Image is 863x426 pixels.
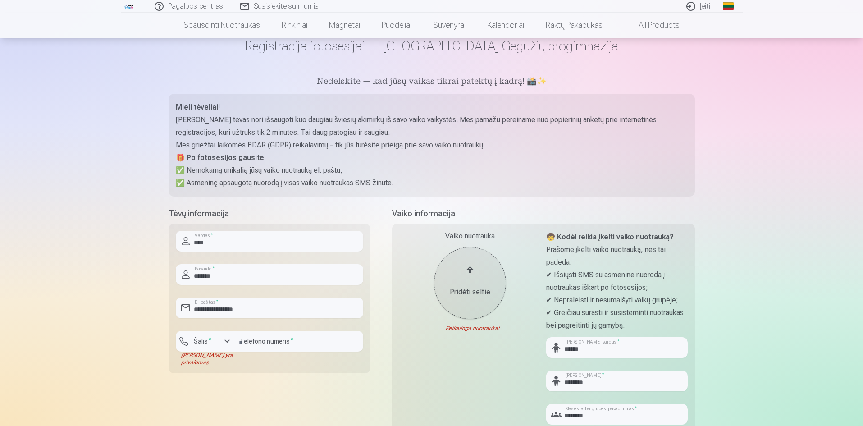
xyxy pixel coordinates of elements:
p: ✅ Nemokamą unikalią jūsų vaiko nuotrauką el. paštu; [176,164,688,177]
h5: Nedelskite — kad jūsų vaikas tikrai patektų į kadrą! 📸✨ [169,76,695,88]
p: ✔ Nepraleisti ir nesumaišyti vaikų grupėje; [546,294,688,307]
p: ✔ Greičiau surasti ir susisteminti nuotraukas bei pagreitinti jų gamybą. [546,307,688,332]
div: Vaiko nuotrauka [399,231,541,242]
a: Magnetai [318,13,371,38]
p: ✔ Išsiųsti SMS su asmenine nuoroda į nuotraukas iškart po fotosesijos; [546,269,688,294]
a: Puodeliai [371,13,422,38]
p: [PERSON_NAME] tėvas nori išsaugoti kuo daugiau šviesių akimirkų iš savo vaiko vaikystės. Mes pama... [176,114,688,139]
a: Raktų pakabukas [535,13,613,38]
a: All products [613,13,690,38]
h5: Vaiko informacija [392,207,695,220]
p: Prašome įkelti vaiko nuotrauką, nes tai padeda: [546,243,688,269]
a: Suvenyrai [422,13,476,38]
div: [PERSON_NAME] yra privalomas [176,352,234,366]
p: Mes griežtai laikomės BDAR (GDPR) reikalavimų – tik jūs turėsite prieigą prie savo vaiko nuotraukų. [176,139,688,151]
p: ✅ Asmeninę apsaugotą nuorodą į visas vaiko nuotraukas SMS žinute. [176,177,688,189]
h5: Tėvų informacija [169,207,370,220]
a: Rinkiniai [271,13,318,38]
div: Reikalinga nuotrauka! [399,325,541,332]
strong: Mieli tėveliai! [176,103,220,111]
a: Spausdinti nuotraukas [173,13,271,38]
button: Pridėti selfie [434,247,506,319]
h1: Registracija fotosesijai — [GEOGRAPHIC_DATA] Gegužių progimnazija [169,38,695,54]
button: Šalis* [176,331,234,352]
a: Kalendoriai [476,13,535,38]
strong: 🎁 Po fotosesijos gausite [176,153,264,162]
div: Pridėti selfie [443,287,497,298]
strong: 🧒 Kodėl reikia įkelti vaiko nuotrauką? [546,233,674,241]
img: /fa2 [124,4,134,9]
label: Šalis [190,337,215,346]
